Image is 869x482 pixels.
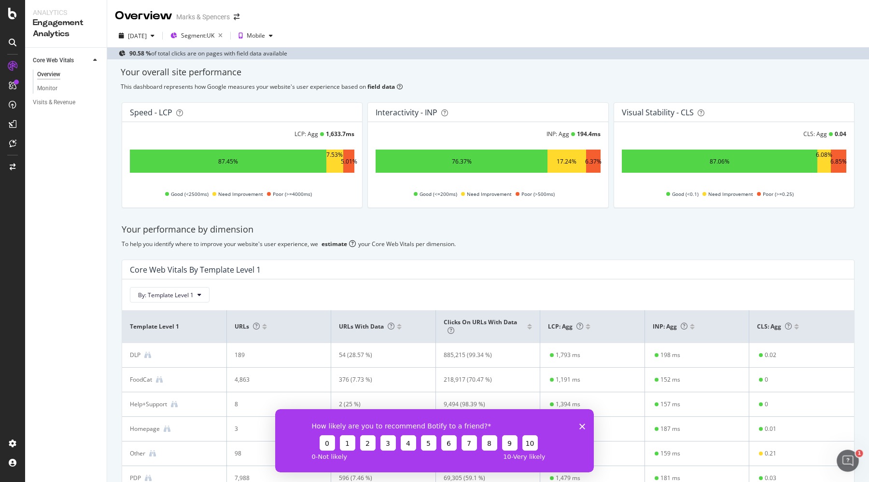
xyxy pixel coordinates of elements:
[521,188,555,200] span: Poor (>500ms)
[33,97,75,108] div: Visits & Revenue
[452,157,472,165] div: 76.37%
[803,130,827,138] div: CLS: Agg
[326,151,343,172] div: 7.53%
[218,157,238,165] div: 87.45%
[122,223,855,236] div: Your performance by dimension
[37,69,60,80] div: Overview
[660,400,680,409] div: 157 ms
[339,375,419,384] div: 376 (7.73 %)
[341,157,357,165] div: 5.01%
[547,130,569,138] div: INP: Agg
[557,157,576,165] div: 17.24%
[235,425,314,433] div: 3
[37,69,100,80] a: Overview
[234,14,239,20] div: arrow-right-arrow-left
[130,322,216,331] span: Template Level 1
[577,130,601,138] div: 194.4 ms
[33,17,99,40] div: Engagement Analytics
[322,240,347,248] div: estimate
[129,49,287,57] div: of total clicks are on pages with field data available
[37,83,57,94] div: Monitor
[235,375,314,384] div: 4,863
[672,188,699,200] span: Good (<0.1)
[660,425,680,433] div: 187 ms
[138,291,194,299] span: By: Template Level 1
[181,31,214,40] span: Segment: UK
[33,97,100,108] a: Visits & Revenue
[765,425,776,433] div: 0.01
[130,375,152,384] div: FoodCat
[33,8,99,17] div: Analytics
[130,425,160,433] div: Homepage
[33,55,74,66] div: Core Web Vitals
[235,28,277,43] button: Mobile
[167,28,226,43] button: Segment:UK
[856,449,864,457] span: 1
[129,49,151,57] b: 90.58 %
[467,188,512,200] span: Need Improvement
[130,265,261,275] div: Core Web Vitals By Template Level 1
[121,66,855,79] div: Your overall site performance
[275,409,594,472] iframe: Survey from Botify
[130,108,172,117] div: Speed - LCP
[235,322,260,331] span: URLs
[171,188,209,200] span: Good (<2500ms)
[660,351,680,359] div: 198 ms
[339,322,394,331] span: URLs with data
[115,28,158,43] button: [DATE]
[763,188,794,200] span: Poor (>=0.25)
[122,240,855,248] div: To help you identify where to improve your website's user experience, we your Core Web Vitals per...
[765,375,768,384] div: 0
[33,55,90,66] a: Core Web Vitals
[115,8,172,24] div: Overview
[420,188,457,200] span: Good (<=200ms)
[130,400,167,409] div: Help+Support
[653,322,687,331] span: INP: Agg
[757,322,792,331] span: CLS: Agg
[326,130,354,138] div: 1,633.7 ms
[235,351,314,359] div: 189
[273,188,312,200] span: Poor (>=4000ms)
[816,151,832,172] div: 6.08%
[130,449,145,458] div: Other
[339,400,419,409] div: 2 (25 %)
[176,12,230,22] div: Marks & Spencers
[585,157,602,165] div: 6.37%
[622,108,694,117] div: Visual Stability - CLS
[130,287,210,303] button: By: Template Level 1
[235,449,314,458] div: 98
[444,318,517,335] span: Clicks on URLs with data
[121,83,855,91] div: This dashboard represents how Google measures your website's user experience based on
[835,130,846,138] div: 0.04
[339,351,419,359] div: 54 (28.57 %)
[235,400,314,409] div: 8
[710,157,729,165] div: 87.06%
[548,322,583,331] span: LCP: Agg
[765,449,776,458] div: 0.21
[660,449,680,458] div: 159 ms
[218,188,263,200] span: Need Improvement
[247,33,265,39] div: Mobile
[294,130,318,138] div: LCP: Agg
[836,449,859,472] iframe: Intercom live chat
[765,351,776,359] div: 0.02
[830,157,847,165] div: 6.85%
[37,83,100,94] a: Monitor
[444,375,523,384] div: 218,917 (70.47 %)
[556,351,580,359] div: 1,793 ms
[556,400,580,409] div: 1,394 ms
[444,351,523,359] div: 885,215 (99.34 %)
[376,108,437,117] div: Interactivity - INP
